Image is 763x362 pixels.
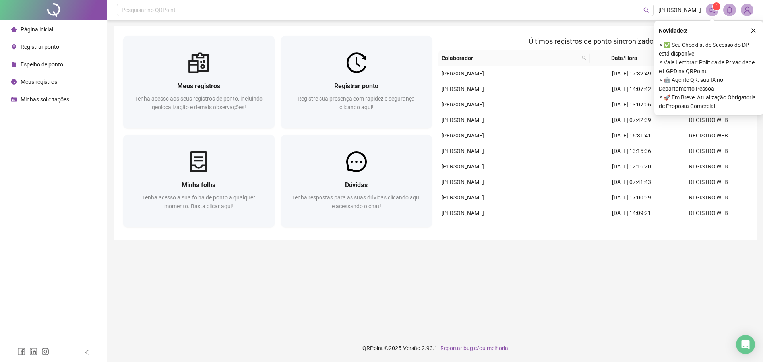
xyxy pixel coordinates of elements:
[593,221,670,236] td: [DATE] 13:09:22
[659,93,758,110] span: ⚬ 🚀 Em Breve, Atualização Obrigatória de Proposta Comercial
[593,159,670,174] td: [DATE] 12:16:20
[659,26,687,35] span: Novidades !
[11,62,17,67] span: file
[21,96,69,103] span: Minhas solicitações
[292,194,420,209] span: Tenha respostas para as suas dúvidas clicando aqui e acessando o chat!
[123,135,275,227] a: Minha folhaTenha acesso a sua folha de ponto a qualquer momento. Basta clicar aqui!
[670,143,747,159] td: REGISTRO WEB
[182,181,216,189] span: Minha folha
[593,174,670,190] td: [DATE] 07:41:43
[298,95,415,110] span: Registre sua presença com rapidez e segurança clicando aqui!
[11,97,17,102] span: schedule
[334,82,378,90] span: Registrar ponto
[709,6,716,14] span: notification
[41,348,49,356] span: instagram
[670,112,747,128] td: REGISTRO WEB
[21,44,59,50] span: Registrar ponto
[670,159,747,174] td: REGISTRO WEB
[658,6,701,14] span: [PERSON_NAME]
[11,27,17,32] span: home
[670,174,747,190] td: REGISTRO WEB
[21,61,63,68] span: Espelho de ponto
[442,148,484,154] span: [PERSON_NAME]
[659,75,758,93] span: ⚬ 🤖 Agente QR: sua IA no Departamento Pessoal
[670,205,747,221] td: REGISTRO WEB
[529,37,657,45] span: Últimos registros de ponto sincronizados
[442,210,484,216] span: [PERSON_NAME]
[593,97,670,112] td: [DATE] 13:07:06
[593,190,670,205] td: [DATE] 17:00:39
[345,181,368,189] span: Dúvidas
[670,221,747,236] td: REGISTRO WEB
[442,194,484,201] span: [PERSON_NAME]
[11,44,17,50] span: environment
[442,179,484,185] span: [PERSON_NAME]
[442,117,484,123] span: [PERSON_NAME]
[107,334,763,362] footer: QRPoint © 2025 - 2.93.1 -
[135,95,263,110] span: Tenha acesso aos seus registros de ponto, incluindo geolocalização e demais observações!
[736,335,755,354] div: Open Intercom Messenger
[281,135,432,227] a: DúvidasTenha respostas para as suas dúvidas clicando aqui e acessando o chat!
[715,4,718,9] span: 1
[403,345,420,351] span: Versão
[442,54,579,62] span: Colaborador
[84,350,90,355] span: left
[11,79,17,85] span: clock-circle
[593,81,670,97] td: [DATE] 14:07:42
[580,52,588,64] span: search
[643,7,649,13] span: search
[659,58,758,75] span: ⚬ Vale Lembrar: Política de Privacidade e LGPD na QRPoint
[442,163,484,170] span: [PERSON_NAME]
[593,143,670,159] td: [DATE] 13:15:36
[593,205,670,221] td: [DATE] 14:09:21
[21,26,53,33] span: Página inicial
[593,66,670,81] td: [DATE] 17:32:49
[177,82,220,90] span: Meus registros
[21,79,57,85] span: Meus registros
[726,6,733,14] span: bell
[659,41,758,58] span: ⚬ ✅ Seu Checklist de Sucesso do DP está disponível
[593,128,670,143] td: [DATE] 16:31:41
[741,4,753,16] img: 91763
[281,36,432,128] a: Registrar pontoRegistre sua presença com rapidez e segurança clicando aqui!
[670,190,747,205] td: REGISTRO WEB
[442,70,484,77] span: [PERSON_NAME]
[440,345,508,351] span: Reportar bug e/ou melhoria
[713,2,720,10] sup: 1
[123,36,275,128] a: Meus registrosTenha acesso aos seus registros de ponto, incluindo geolocalização e demais observa...
[442,86,484,92] span: [PERSON_NAME]
[142,194,255,209] span: Tenha acesso a sua folha de ponto a qualquer momento. Basta clicar aqui!
[442,101,484,108] span: [PERSON_NAME]
[582,56,587,60] span: search
[442,132,484,139] span: [PERSON_NAME]
[670,128,747,143] td: REGISTRO WEB
[590,50,666,66] th: Data/Hora
[29,348,37,356] span: linkedin
[593,54,656,62] span: Data/Hora
[593,112,670,128] td: [DATE] 07:42:39
[751,28,756,33] span: close
[17,348,25,356] span: facebook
